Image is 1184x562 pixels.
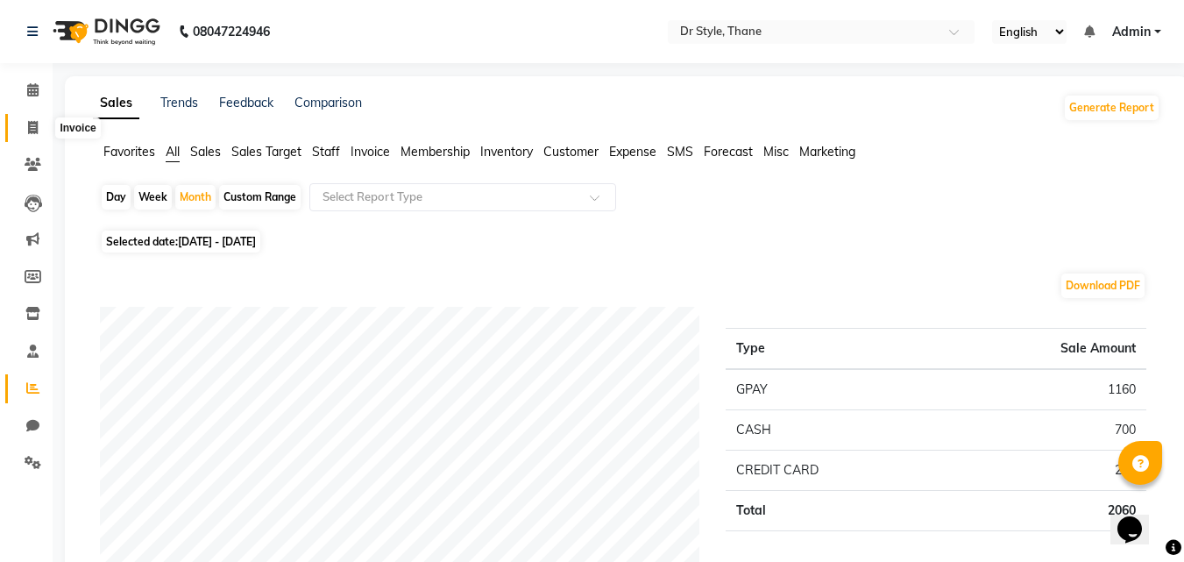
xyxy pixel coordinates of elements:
span: All [166,144,180,160]
span: Sales Target [231,144,301,160]
span: Selected date: [102,231,260,253]
td: 2060 [943,491,1146,531]
td: Total [726,491,943,531]
div: Week [134,185,172,210]
span: Admin [1112,23,1151,41]
td: GPAY [726,369,943,410]
td: CASH [726,410,943,451]
span: Invoice [351,144,390,160]
img: logo [45,7,165,56]
span: [DATE] - [DATE] [178,235,256,248]
span: SMS [667,144,693,160]
div: Month [175,185,216,210]
span: Expense [609,144,656,160]
span: Membership [401,144,470,160]
iframe: chat widget [1110,492,1166,544]
td: 200 [943,451,1146,491]
span: Marketing [799,144,855,160]
span: Favorites [103,144,155,160]
span: Forecast [704,144,753,160]
span: Customer [543,144,599,160]
div: Custom Range [219,185,301,210]
button: Download PDF [1061,274,1145,298]
span: Inventory [480,144,533,160]
span: Staff [312,144,340,160]
a: Feedback [219,95,273,110]
td: 700 [943,410,1146,451]
div: Day [102,185,131,210]
a: Trends [160,95,198,110]
a: Sales [93,88,139,119]
span: Misc [763,144,789,160]
td: 1160 [943,369,1146,410]
span: Sales [190,144,221,160]
a: Comparison [294,95,362,110]
td: CREDIT CARD [726,451,943,491]
b: 08047224946 [193,7,270,56]
th: Type [726,329,943,370]
div: Invoice [55,117,100,139]
button: Generate Report [1065,96,1159,120]
th: Sale Amount [943,329,1146,370]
